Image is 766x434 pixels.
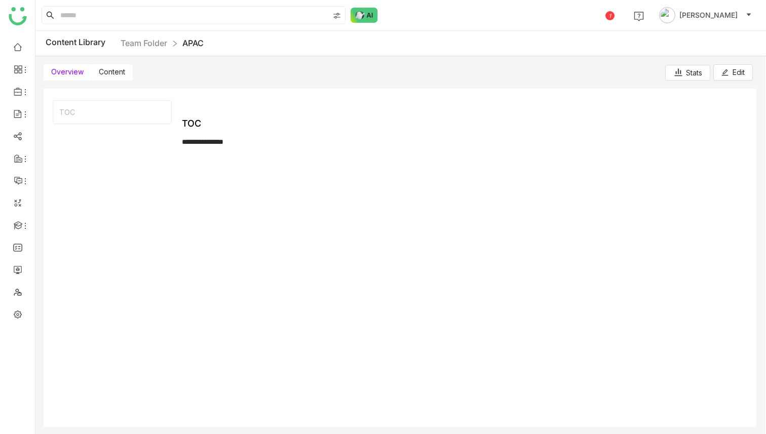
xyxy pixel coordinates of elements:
img: search-type.svg [333,12,341,20]
a: APAC [182,38,204,48]
span: [PERSON_NAME] [679,10,738,21]
div: Content Library [46,37,204,50]
button: Edit [713,64,753,81]
img: logo [9,7,27,25]
span: Edit [733,67,745,78]
a: Team Folder [121,38,167,48]
img: help.svg [634,11,644,21]
img: avatar [659,7,675,23]
div: Stats [673,67,702,78]
div: TOC [53,101,171,124]
div: TOC [182,118,201,129]
span: Content [99,67,125,76]
span: Overview [51,67,84,76]
img: stats.svg [673,67,683,77]
button: [PERSON_NAME] [657,7,754,23]
img: ask-buddy-normal.svg [351,8,378,23]
div: 1 [605,11,615,20]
